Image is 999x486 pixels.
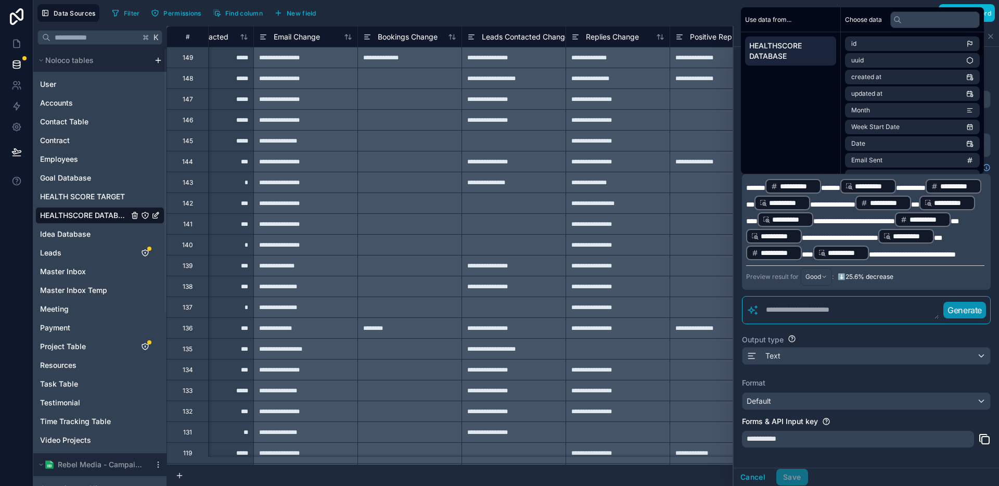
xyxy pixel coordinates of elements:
span: Leads Contacted Change [482,32,569,42]
span: Bookings Change [378,32,438,42]
span: Accounts [40,98,73,108]
div: 143 [183,178,193,187]
a: Contract [40,135,129,146]
button: Text [742,347,991,365]
div: Master Inbox Temp [35,282,164,299]
div: Payment [35,319,164,336]
button: New field [271,5,320,21]
span: Employees [40,154,78,164]
span: Default [747,397,771,405]
div: 139 [183,262,193,270]
span: Testimonial [40,398,80,408]
div: Video Projects [35,432,164,449]
div: Project Table [35,338,164,355]
a: Testimonial [40,398,129,408]
a: Contact Table [40,117,129,127]
button: Good [801,268,832,286]
a: Leads [40,248,129,258]
span: Rebel Media - Campaign Analytics [58,459,145,470]
div: User [35,76,164,93]
div: 148 [183,74,193,83]
button: Find column [209,5,266,21]
span: User [40,79,56,89]
div: 119 [183,449,192,457]
span: Text [765,351,780,361]
div: scrollable content [741,32,840,70]
span: Contract [40,135,70,146]
div: Testimonial [35,394,164,411]
span: Master Inbox [40,266,86,277]
div: 135 [183,345,193,353]
a: HEALTH SCORE TARGET [40,191,129,202]
span: Replies Change [586,32,639,42]
span: Idea Database [40,229,91,239]
a: New record [934,4,995,22]
div: Task Table [35,376,164,392]
div: 131 [183,428,192,437]
span: Choose data [845,16,882,24]
a: HEALTHSCORE DATABASE [40,210,129,221]
div: Master Inbox [35,263,164,280]
a: Accounts [40,98,129,108]
div: Leads [35,245,164,261]
button: Data Sources [37,4,99,22]
span: Master Inbox Temp [40,285,107,296]
div: # [175,33,200,41]
span: Filter [124,9,140,17]
span: ⬇️25.6% decrease [838,273,893,281]
div: 136 [183,324,193,332]
a: User [40,79,129,89]
div: HEALTHSCORE DATABASE [35,207,164,224]
span: Video Projects [40,435,91,445]
span: Find column [225,9,263,17]
a: Task Table [40,379,129,389]
a: Idea Database [40,229,129,239]
span: HEALTH SCORE TARGET [40,191,125,202]
div: 140 [182,241,193,249]
span: Goal Database [40,173,91,183]
span: Permissions [163,9,201,17]
span: Leads [40,248,61,258]
div: 146 [183,116,193,124]
a: Goal Database [40,173,129,183]
div: 149 [183,54,193,62]
button: Default [742,392,991,410]
div: HEALTH SCORE TARGET [35,188,164,205]
div: 144 [182,158,193,166]
button: Filter [108,5,144,21]
span: Good [805,273,821,281]
span: K [152,34,160,41]
div: 134 [183,366,193,374]
div: 132 [183,407,193,416]
button: Export [850,4,894,22]
span: Contact Table [40,117,88,127]
button: Noloco tables [35,53,150,68]
span: Email Change [274,32,320,42]
a: Resources [40,360,129,370]
a: Meeting [40,304,129,314]
div: Preview result for : [746,268,834,286]
div: Accounts [35,95,164,111]
span: Noloco tables [45,55,94,66]
div: Contract [35,132,164,149]
button: Generate [943,302,986,318]
a: Permissions [147,5,209,21]
button: Permissions [147,5,204,21]
div: Meeting [35,301,164,317]
span: Use data from... [745,16,791,24]
div: 137 [183,303,193,312]
div: 142 [183,199,193,208]
div: Goal Database [35,170,164,186]
a: Video Projects [40,435,129,445]
img: Google Sheets logo [45,461,54,469]
label: Output type [742,335,784,345]
span: Positive Replies Change [690,32,772,42]
a: Payment [40,323,129,333]
div: Idea Database [35,226,164,242]
label: Forms & API Input key [742,416,818,427]
span: Payment [40,323,70,333]
a: Master Inbox Temp [40,285,129,296]
span: Data Sources [54,9,96,17]
div: Resources [35,357,164,374]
